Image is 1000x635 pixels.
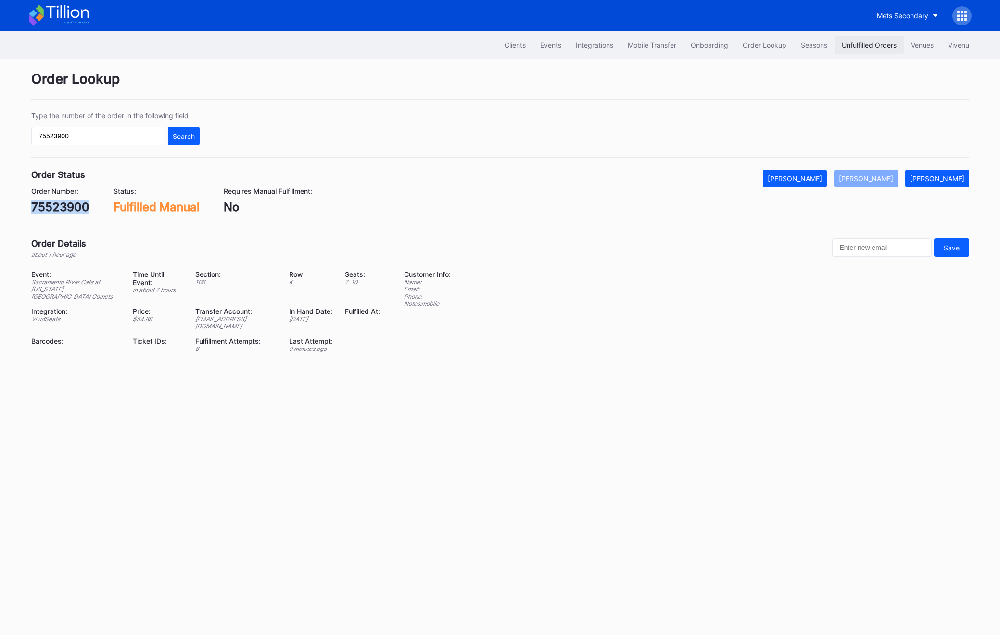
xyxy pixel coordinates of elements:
div: Transfer Account: [195,307,277,315]
div: Order Lookup [31,71,969,100]
div: Fulfillment Attempts: [195,337,277,345]
div: Section: [195,270,277,278]
div: Name: [404,278,451,286]
div: Requires Manual Fulfillment: [224,187,312,195]
button: Mets Secondary [870,7,945,25]
div: in about 7 hours [133,286,183,294]
div: [PERSON_NAME] [768,174,822,183]
div: Order Details [31,238,86,249]
button: Seasons [794,36,835,54]
div: 75523900 [31,200,89,214]
button: Order Lookup [735,36,794,54]
div: Mobile Transfer [628,41,676,49]
div: Barcodes: [31,337,121,345]
div: Seats: [345,270,380,278]
div: 9 minutes ago [289,345,333,352]
button: [PERSON_NAME] [905,170,969,187]
div: Event: [31,270,121,278]
div: Onboarding [691,41,728,49]
button: Vivenu [941,36,976,54]
div: Type the number of the order in the following field [31,112,200,120]
div: 106 [195,278,277,286]
div: Phone: [404,293,451,300]
div: [DATE] [289,315,333,323]
div: about 1 hour ago [31,251,86,258]
button: Integrations [569,36,620,54]
div: [EMAIL_ADDRESS][DOMAIN_NAME] [195,315,277,330]
div: Mets Secondary [877,12,928,20]
button: Onboarding [684,36,735,54]
div: Customer Info: [404,270,451,278]
div: Time Until Event: [133,270,183,286]
div: [PERSON_NAME] [839,174,893,183]
div: In Hand Date: [289,307,333,315]
button: Save [934,238,969,257]
div: Fulfilled Manual [114,200,200,214]
div: Fulfilled At: [345,307,380,315]
div: 7 - 10 [345,278,380,286]
button: Events [533,36,569,54]
input: Enter new email [832,238,932,257]
div: Notes: mobile [404,300,451,307]
button: [PERSON_NAME] [763,170,827,187]
div: Order Number: [31,187,89,195]
div: [PERSON_NAME] [910,174,964,183]
div: $ 54.88 [133,315,183,323]
div: Row: [289,270,333,278]
div: No [224,200,312,214]
div: Seasons [801,41,827,49]
div: Ticket IDs: [133,337,183,345]
div: Integration: [31,307,121,315]
div: Order Status [31,170,85,180]
div: 6 [195,345,277,352]
div: Email: [404,286,451,293]
div: Venues [911,41,934,49]
div: VividSeats [31,315,121,323]
button: [PERSON_NAME] [834,170,898,187]
div: Integrations [576,41,613,49]
button: Mobile Transfer [620,36,684,54]
button: Clients [497,36,533,54]
div: Save [944,244,960,252]
button: Unfulfilled Orders [835,36,904,54]
div: K [289,278,333,286]
div: Vivenu [948,41,969,49]
div: Sacramento River Cats at [US_STATE][GEOGRAPHIC_DATA] Comets [31,278,121,300]
div: Order Lookup [743,41,786,49]
div: Status: [114,187,200,195]
input: GT59662 [31,127,165,145]
button: Search [168,127,200,145]
button: Venues [904,36,941,54]
div: Search [173,132,195,140]
div: Unfulfilled Orders [842,41,897,49]
div: Events [540,41,561,49]
div: Last Attempt: [289,337,333,345]
div: Clients [505,41,526,49]
div: Price: [133,307,183,315]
